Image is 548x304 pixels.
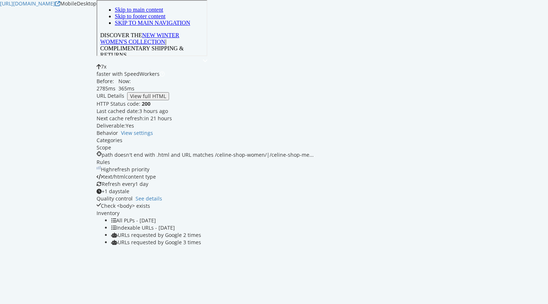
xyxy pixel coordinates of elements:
[139,108,168,115] div: 3 hours ago
[135,180,148,188] div: 1 day
[118,78,134,92] div: Now:
[17,6,66,12] a: Skip to main content
[97,78,116,92] div: Before:
[97,144,314,151] div: Scope
[136,195,162,202] a: See details
[97,210,120,217] div: Inventory
[103,173,125,180] div: text/html
[144,115,172,122] div: in 21 hours
[127,92,169,100] button: View full HTML
[101,166,149,173] div: refresh priority
[142,100,150,107] strong: 200
[121,129,153,137] a: View settings
[111,239,314,246] li: URLs requested by Google 3 times
[111,217,314,224] li: All PLPs - [DATE]
[102,151,314,159] div: path doesn't end with .html and URL matches /celine-shop-women/|/celine-shop-me
[126,122,134,129] div: Yes
[3,31,82,44] a: NEW WINTER WOMEN'S COLLECTION
[97,122,126,129] div: Deliverable:
[97,159,314,166] div: Rules
[111,231,314,239] li: URLs requested by Google 2 times
[97,166,101,169] img: cRr4yx4cyByr8BeLxltRlzBPIAAAAAElFTkSuQmCC
[3,31,106,58] p: DISCOVER THE | COMPLIMENTARY SHIPPING & RETURNS
[3,31,106,71] div: Collection emea september 2025
[101,166,112,173] div: High
[101,63,106,70] div: 7 x
[97,137,314,144] div: Categories
[97,108,139,115] div: Last cached date:
[130,93,166,99] div: View full HTML
[101,202,150,210] div: Check <body> exists
[97,173,314,180] div: content type
[97,180,314,188] div: Refresh every
[102,188,118,195] div: + 1 day
[111,224,314,231] li: Indexable URLs - [DATE]
[118,85,134,92] div: 365 ms
[97,70,314,78] div: faster with SpeedWorkers
[17,19,93,25] a: SKIP TO MAIN NAVIGATION
[97,85,116,92] div: 2785 ms
[97,195,133,202] div: Quality control
[97,92,124,100] div: URL Details
[97,100,314,108] div: HTTP Status code:
[97,129,118,137] div: Behavior
[97,188,314,195] div: stale
[17,12,68,19] a: Skip to footer content
[309,151,314,158] span: ...
[97,115,144,122] div: Next cache refresh:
